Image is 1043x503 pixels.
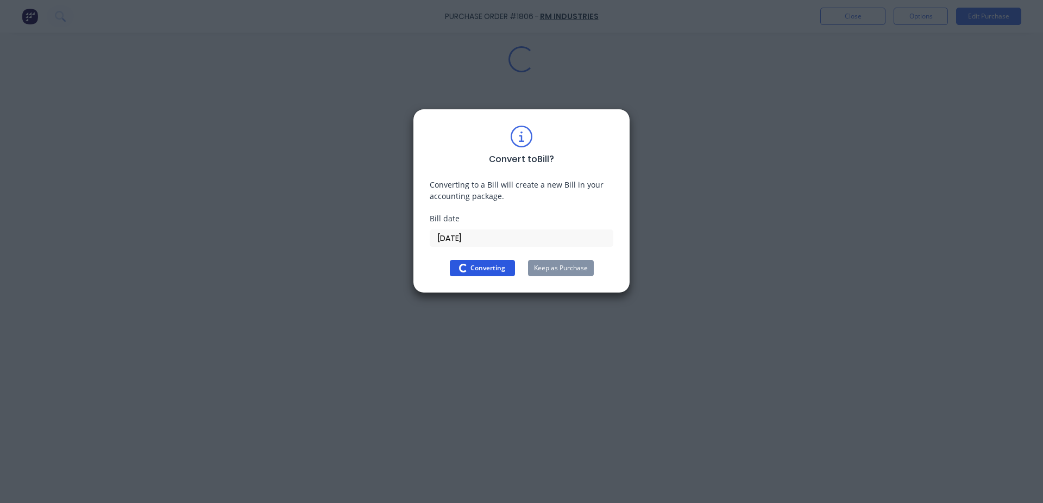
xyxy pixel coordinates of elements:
[430,213,613,224] div: Bill date
[450,260,515,276] button: Converting
[489,153,554,166] div: Convert to Bill ?
[528,260,594,276] button: Keep as Purchase
[430,179,613,202] div: Converting to a Bill will create a new Bill in your accounting package.
[470,263,505,273] span: Converting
